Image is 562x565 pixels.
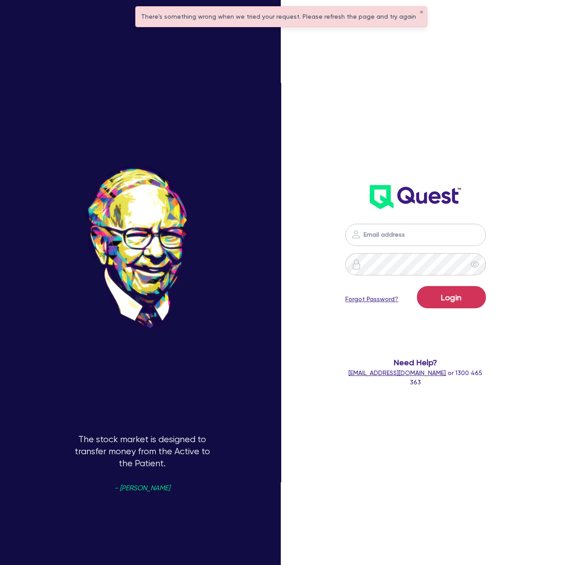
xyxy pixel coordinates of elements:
[345,224,486,246] input: Email address
[345,295,398,304] a: Forgot Password?
[370,185,461,209] img: wH2k97JdezQIQAAAABJRU5ErkJggg==
[114,485,170,492] span: - [PERSON_NAME]
[345,356,486,368] span: Need Help?
[348,369,482,386] span: or 1300 465 363
[417,286,486,308] button: Login
[348,369,446,376] a: [EMAIL_ADDRESS][DOMAIN_NAME]
[470,260,479,269] span: eye
[351,259,362,270] img: icon-password
[351,229,361,240] img: icon-password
